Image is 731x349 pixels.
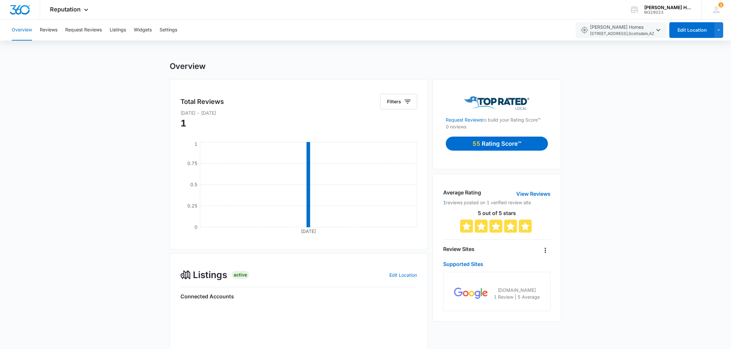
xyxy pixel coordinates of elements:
a: View Reviews [516,190,551,198]
p: 0 reviews [446,123,548,130]
h1: Overview [170,61,206,71]
button: Overview [12,20,32,41]
img: Top Rated Local Logo [464,96,529,110]
tspan: 0.25 [187,203,197,208]
a: Edit Location [389,272,417,278]
p: reviews posted on 1 verified review site [443,199,551,206]
p: [DATE] - [DATE] [180,109,417,116]
a: Supported Sites [443,261,483,267]
button: Listings [110,20,126,41]
p: to build your Rating Score™ [446,110,548,123]
button: [PERSON_NAME] Homes[STREET_ADDRESS],Scottsdale,AZ [576,22,667,38]
span: Reputation [50,6,81,13]
span: Listings [193,268,227,282]
button: Filters [380,94,417,109]
button: Edit Location [669,22,714,38]
span: [STREET_ADDRESS] , Scottsdale , AZ [590,31,654,37]
button: Settings [160,20,177,41]
div: account name [644,5,692,10]
div: notifications count [718,2,723,8]
h5: Total Reviews [180,97,224,107]
h4: Average Rating [443,189,481,196]
p: 5 out of 5 stars [443,210,551,216]
p: [DOMAIN_NAME] [494,287,540,293]
a: 1 [443,200,446,205]
div: Active [232,271,249,279]
tspan: 0.5 [190,182,197,187]
p: Rating Score™ [482,139,521,148]
tspan: 1 [194,141,197,147]
button: Request Reviews [65,20,102,41]
p: 55 [473,139,482,148]
p: 1 Review | 5 Average [494,293,540,300]
button: Reviews [40,20,57,41]
tspan: [DATE] [301,228,316,234]
button: Widgets [134,20,152,41]
tspan: 0.75 [187,160,197,166]
h4: Review Sites [443,245,474,253]
span: 1 [718,2,723,8]
tspan: 0 [194,224,197,230]
span: 1 [180,118,186,129]
h6: Connected Accounts [180,292,417,300]
span: [PERSON_NAME] Homes [590,24,654,37]
button: Overflow Menu [540,245,551,256]
a: Request Reviews [446,117,482,123]
div: account id [644,10,692,15]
